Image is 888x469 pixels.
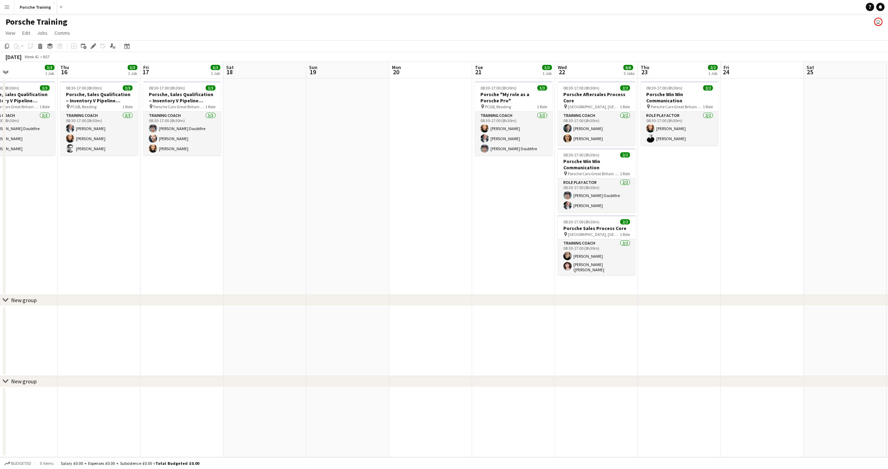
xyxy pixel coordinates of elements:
a: Edit [19,28,33,37]
h1: Porsche Training [6,17,67,27]
div: New group [11,297,37,304]
span: Total Budgeted £0.00 [155,461,199,466]
div: New group [11,378,37,385]
span: Comms [54,30,70,36]
div: BST [43,54,50,59]
div: Salary £0.00 + Expenses £0.00 + Subsistence £0.00 = [61,461,199,466]
span: Edit [22,30,30,36]
a: Jobs [34,28,50,37]
span: Jobs [37,30,48,36]
div: [DATE] [6,53,22,60]
button: Budgeted [3,460,32,467]
app-user-avatar: Lisa Fretwell [874,18,882,26]
span: 0 items [38,461,55,466]
a: Comms [52,28,73,37]
span: Budgeted [11,461,31,466]
span: View [6,30,15,36]
button: Porsche Training [14,0,57,14]
span: Week 42 [23,54,40,59]
a: View [3,28,18,37]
